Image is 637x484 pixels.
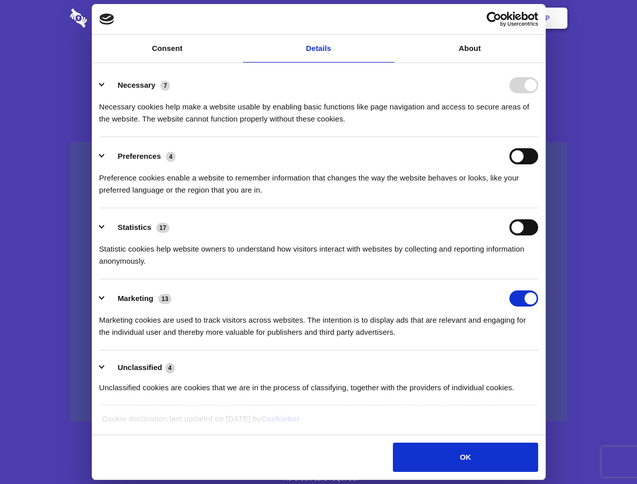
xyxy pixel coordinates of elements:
div: Statistic cookies help website owners to understand how visitors interact with websites by collec... [99,235,538,267]
a: Usercentrics Cookiebot - opens in a new window [450,12,538,27]
label: Necessary [118,81,155,89]
button: Unclassified (4) [99,361,181,374]
button: OK [393,443,538,472]
h4: Auto-redaction of sensitive data, encrypted data sharing and self-destructing private chats. Shar... [70,92,567,125]
a: Wistia video thumbnail [70,142,567,422]
span: 4 [165,363,175,373]
iframe: Drift Widget Chat Controller [587,434,625,472]
label: Marketing [118,294,153,302]
a: Consent [92,35,243,63]
label: Statistics [118,223,151,231]
a: Pricing [296,3,340,34]
h1: Eliminate Slack Data Loss. [70,45,567,82]
span: 4 [166,152,176,162]
a: Details [243,35,394,63]
span: 17 [156,223,169,233]
button: Preferences (4) [99,148,182,164]
a: About [394,35,546,63]
img: logo-wordmark-white-trans-d4663122ce5f474addd5e946df7df03e33cb6a1c49d2221995e7729f52c070b2.svg [70,9,156,28]
a: Login [457,3,501,34]
a: Contact [409,3,455,34]
div: Necessary cookies help make a website usable by enabling basic functions like page navigation and... [99,93,538,125]
div: Preference cookies enable a website to remember information that changes the way the website beha... [99,164,538,196]
button: Marketing (13) [99,290,178,307]
label: Preferences [118,152,161,160]
img: logo [99,14,114,25]
button: Necessary (7) [99,77,177,93]
div: Cookie declaration last updated on [DATE] by [94,413,543,433]
div: Unclassified cookies are cookies that we are in the process of classifying, together with the pro... [99,374,538,394]
span: 7 [160,81,170,91]
a: Cookiebot [261,414,300,423]
button: Statistics (17) [99,219,176,235]
div: Marketing cookies are used to track visitors across websites. The intention is to display ads tha... [99,307,538,338]
span: 13 [158,294,171,304]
